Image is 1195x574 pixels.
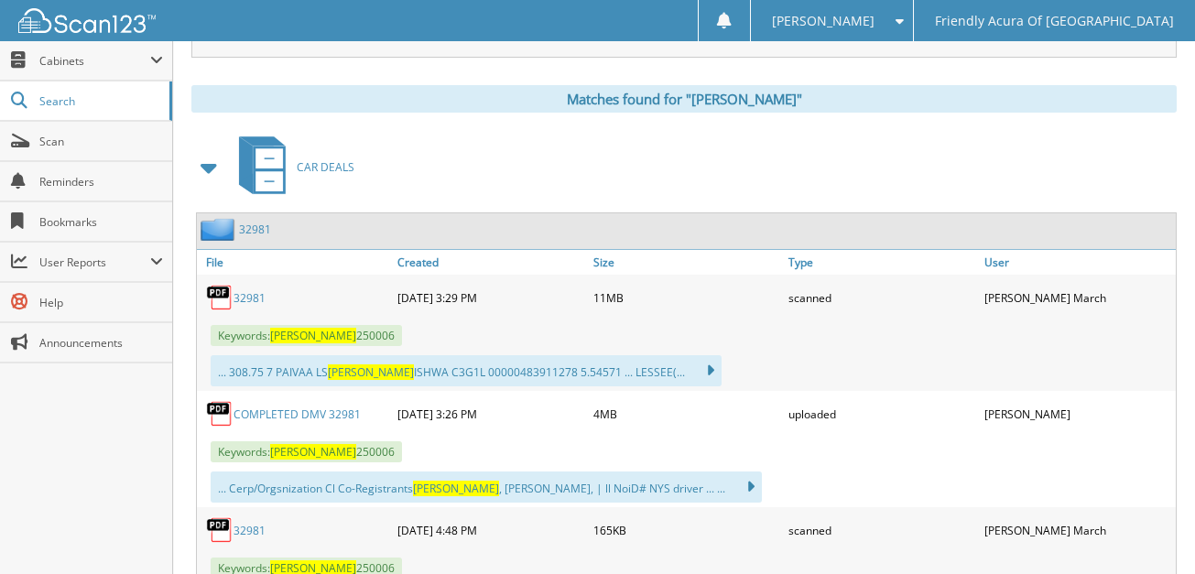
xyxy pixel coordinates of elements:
div: [DATE] 4:48 PM [393,512,589,548]
a: Created [393,250,589,275]
div: 4MB [589,395,785,432]
img: PDF.png [206,516,234,544]
span: Search [39,93,160,109]
a: CAR DEALS [228,131,354,203]
span: Scan [39,134,163,149]
div: scanned [784,512,980,548]
span: Keywords: 250006 [211,325,402,346]
a: File [197,250,393,275]
div: [DATE] 3:26 PM [393,395,589,432]
img: folder2.png [201,218,239,241]
div: 11MB [589,279,785,316]
a: 32981 [234,290,266,306]
a: COMPLETED DMV 32981 [234,406,361,422]
div: [DATE] 3:29 PM [393,279,589,316]
div: [PERSON_NAME] March [980,279,1176,316]
a: Size [589,250,785,275]
a: User [980,250,1176,275]
a: 32981 [239,222,271,237]
span: [PERSON_NAME] [413,481,499,496]
span: Reminders [39,174,163,190]
div: 165KB [589,512,785,548]
img: scan123-logo-white.svg [18,8,156,33]
div: Matches found for "[PERSON_NAME]" [191,85,1177,113]
span: [PERSON_NAME] [270,444,356,460]
span: Help [39,295,163,310]
span: User Reports [39,255,150,270]
span: [PERSON_NAME] [270,328,356,343]
img: PDF.png [206,400,234,428]
span: CAR DEALS [297,159,354,175]
iframe: Chat Widget [1103,486,1195,574]
span: Keywords: 250006 [211,441,402,462]
a: 32981 [234,523,266,538]
div: [PERSON_NAME] [980,395,1176,432]
span: Announcements [39,335,163,351]
span: Friendly Acura Of [GEOGRAPHIC_DATA] [935,16,1174,27]
span: Cabinets [39,53,150,69]
span: [PERSON_NAME] [328,364,414,380]
div: ... Cerp/Orgsnization Cl Co-Registrants , [PERSON_NAME], | ll NoiD# NYS driver ... ... [211,471,762,503]
div: scanned [784,279,980,316]
div: uploaded [784,395,980,432]
span: [PERSON_NAME] [772,16,875,27]
span: Bookmarks [39,214,163,230]
a: Type [784,250,980,275]
div: [PERSON_NAME] March [980,512,1176,548]
img: PDF.png [206,284,234,311]
div: ... 308.75 7 PAIVAA LS ISHWA C3G1L 00000483911278 5.54571 ... LESSEE(... [211,355,722,386]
